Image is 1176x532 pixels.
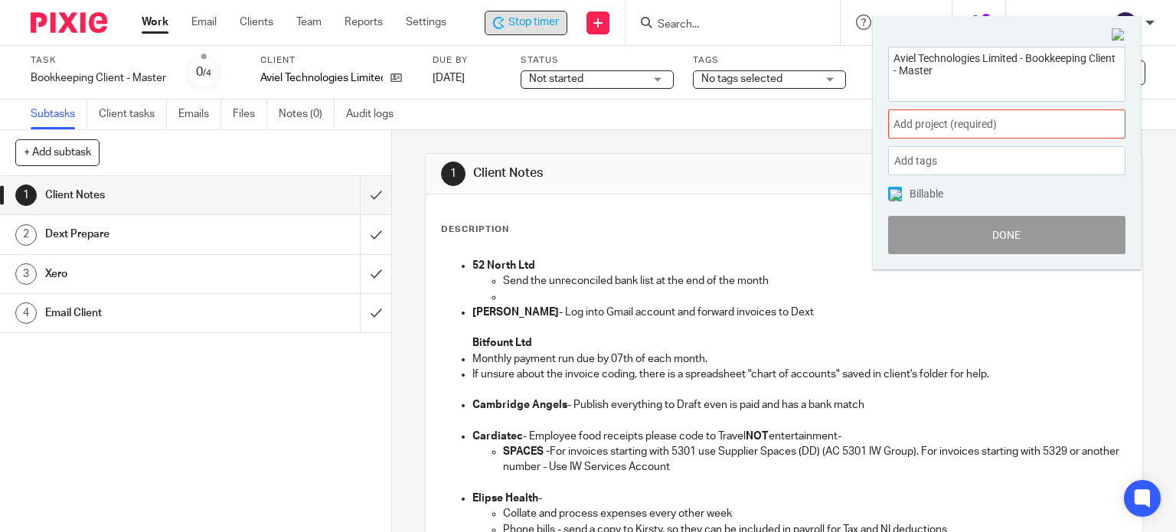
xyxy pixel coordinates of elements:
[441,224,509,236] p: Description
[45,223,245,246] h1: Dext Prepare
[472,429,1127,444] p: - Employee food receipts please code to Travel entertainment-
[472,305,1127,320] p: - Log into Gmail account and forward invoices to Dext
[31,100,87,129] a: Subtasks
[890,189,902,201] img: checked.png
[473,165,816,181] h1: Client Notes
[31,54,166,67] label: Task
[142,15,168,30] a: Work
[485,11,567,35] div: Aviel Technologies Limited - Bookkeeping Client - Master
[746,431,769,442] strong: NOT
[472,493,538,504] strong: Elipse Health
[15,263,37,285] div: 3
[529,73,583,84] span: Not started
[240,15,273,30] a: Clients
[99,100,167,129] a: Client tasks
[191,15,217,30] a: Email
[441,162,465,186] div: 1
[472,307,559,318] strong: [PERSON_NAME]
[296,15,322,30] a: Team
[15,184,37,206] div: 1
[260,54,413,67] label: Client
[45,302,245,325] h1: Email Client
[472,431,523,442] strong: Cardiatec
[15,224,37,246] div: 2
[1113,11,1138,35] img: svg%3E
[503,446,550,457] strong: SPACES -
[472,367,1127,382] p: If unsure about the invoice coding, there is a spreadsheet "chart of accounts" saved in client's ...
[433,73,465,83] span: [DATE]
[472,260,535,271] strong: 52 North Ltd
[45,184,245,207] h1: Client Notes
[693,54,846,67] label: Tags
[508,15,559,31] span: Stop timer
[279,100,335,129] a: Notes (0)
[503,273,1127,289] p: Send the unreconciled bank list at the end of the month
[889,47,1125,97] textarea: Aviel Technologies Limited - Bookkeeping Client - Master
[521,54,674,67] label: Status
[910,188,943,199] span: Billable
[656,18,794,32] input: Search
[701,73,782,84] span: No tags selected
[15,302,37,324] div: 4
[31,12,107,33] img: Pixie
[472,491,1127,506] p: -
[346,100,405,129] a: Audit logs
[196,64,211,81] div: 0
[233,100,267,129] a: Files
[15,139,100,165] button: + Add subtask
[433,54,501,67] label: Due by
[894,149,945,173] span: Add tags
[503,444,1127,475] p: For invoices starting with 5301 use Supplier Spaces (DD) (AC 5301 IW Group). For invoices startin...
[345,15,383,30] a: Reports
[503,506,1127,521] p: Collate and process expenses every other week
[472,397,1127,413] p: - Publish everything to Draft even is paid and has a bank match
[472,351,1127,367] p: Monthly payment run due by 07th of each month.
[472,338,532,348] strong: Bitfount Ltd
[1112,28,1125,42] img: Close
[893,116,1086,132] span: Add project (required)
[406,15,446,30] a: Settings
[178,100,221,129] a: Emails
[888,216,1125,254] button: Done
[203,69,211,77] small: /4
[45,263,245,286] h1: Xero
[260,70,383,86] p: Aviel Technologies Limited
[31,70,166,86] div: Bookkeeping Client - Master
[472,400,567,410] strong: Cambridge Angels
[1021,15,1106,30] p: [PERSON_NAME]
